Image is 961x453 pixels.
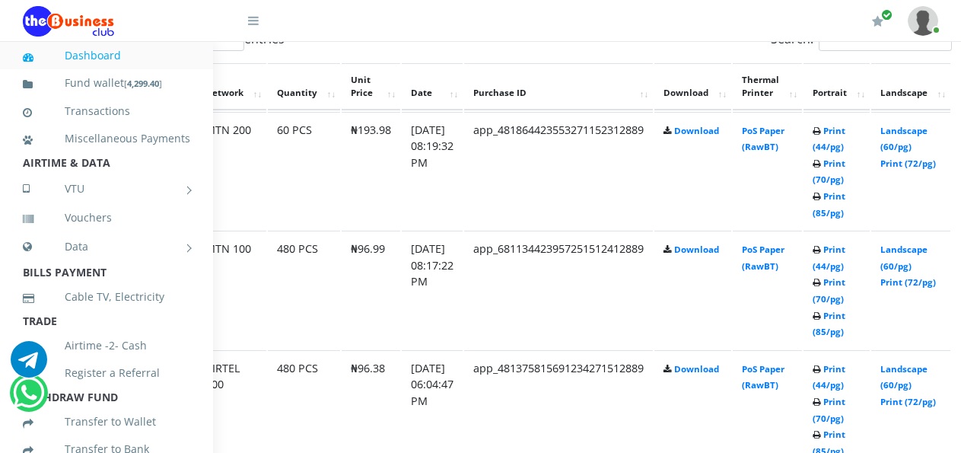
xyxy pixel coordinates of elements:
[880,276,936,288] a: Print (72/pg)
[654,63,731,110] th: Download: activate to sort column ascending
[674,244,719,255] a: Download
[127,78,159,89] b: 4,299.40
[813,310,845,338] a: Print (85/pg)
[23,6,114,37] img: Logo
[23,121,190,156] a: Miscellaneous Payments
[402,231,463,349] td: [DATE] 08:17:22 PM
[196,112,266,230] td: MTN 200
[11,353,47,378] a: Chat for support
[464,112,653,230] td: app_481864423553271152312889
[813,190,845,219] a: Print (85/pg)
[674,363,719,375] a: Download
[124,78,162,89] small: [ ]
[268,231,340,349] td: 480 PCS
[813,363,845,391] a: Print (44/pg)
[23,170,190,208] a: VTU
[880,158,936,169] a: Print (72/pg)
[23,65,190,101] a: Fund wallet[4,299.40]
[402,63,463,110] th: Date: activate to sort column ascending
[196,63,266,110] th: Network: activate to sort column ascending
[871,63,950,110] th: Landscape: activate to sort column ascending
[880,363,928,391] a: Landscape (60/pg)
[268,112,340,230] td: 60 PCS
[742,125,784,153] a: PoS Paper (RawBT)
[13,386,44,411] a: Chat for support
[881,9,893,21] span: Renew/Upgrade Subscription
[23,38,190,73] a: Dashboard
[23,328,190,363] a: Airtime -2- Cash
[733,63,802,110] th: Thermal Printer: activate to sort column ascending
[813,244,845,272] a: Print (44/pg)
[23,404,190,439] a: Transfer to Wallet
[342,231,400,349] td: ₦96.99
[23,94,190,129] a: Transactions
[23,279,190,314] a: Cable TV, Electricity
[464,231,653,349] td: app_681134423957251512412889
[742,363,784,391] a: PoS Paper (RawBT)
[880,125,928,153] a: Landscape (60/pg)
[908,6,938,36] img: User
[196,231,266,349] td: MTN 100
[342,63,400,110] th: Unit Price: activate to sort column ascending
[813,158,845,186] a: Print (70/pg)
[268,63,340,110] th: Quantity: activate to sort column ascending
[880,244,928,272] a: Landscape (60/pg)
[803,63,870,110] th: Portrait: activate to sort column ascending
[813,125,845,153] a: Print (44/pg)
[23,356,190,391] a: Register a Referral
[813,396,845,424] a: Print (70/pg)
[813,276,845,305] a: Print (70/pg)
[402,112,463,230] td: [DATE] 08:19:32 PM
[880,396,936,407] a: Print (72/pg)
[23,228,190,266] a: Data
[23,200,190,235] a: Vouchers
[872,15,883,27] i: Renew/Upgrade Subscription
[342,112,400,230] td: ₦193.98
[742,244,784,272] a: PoS Paper (RawBT)
[464,63,653,110] th: Purchase ID: activate to sort column ascending
[674,125,719,136] a: Download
